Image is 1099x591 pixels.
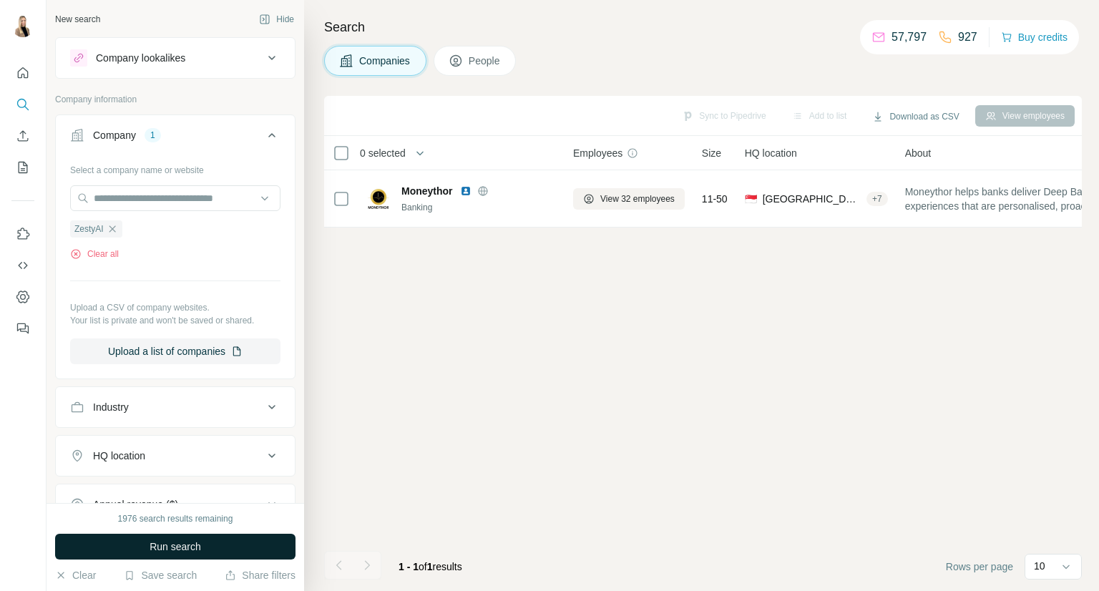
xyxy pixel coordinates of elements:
[11,14,34,37] img: Avatar
[1034,559,1045,573] p: 10
[862,106,969,127] button: Download as CSV
[600,192,675,205] span: View 32 employees
[11,92,34,117] button: Search
[70,248,119,260] button: Clear all
[11,221,34,247] button: Use Surfe on LinkedIn
[55,568,96,582] button: Clear
[56,487,295,522] button: Annual revenue ($)
[401,201,556,214] div: Banking
[399,561,462,572] span: results
[93,400,129,414] div: Industry
[56,41,295,75] button: Company lookalikes
[74,223,104,235] span: ZestyAI
[763,192,861,206] span: [GEOGRAPHIC_DATA], [GEOGRAPHIC_DATA]
[70,301,280,314] p: Upload a CSV of company websites.
[150,539,201,554] span: Run search
[745,146,797,160] span: HQ location
[324,17,1082,37] h4: Search
[905,146,932,160] span: About
[118,512,233,525] div: 1976 search results remaining
[419,561,427,572] span: of
[360,146,406,160] span: 0 selected
[367,187,390,210] img: Logo of Moneythor
[70,314,280,327] p: Your list is private and won't be saved or shared.
[11,123,34,149] button: Enrich CSV
[1001,27,1068,47] button: Buy credits
[946,560,1013,574] span: Rows per page
[573,146,622,160] span: Employees
[56,118,295,158] button: Company1
[702,146,721,160] span: Size
[892,29,927,46] p: 57,797
[56,390,295,424] button: Industry
[460,185,472,197] img: LinkedIn logo
[55,534,295,560] button: Run search
[55,13,100,26] div: New search
[11,316,34,341] button: Feedback
[401,184,453,198] span: Moneythor
[93,497,178,512] div: Annual revenue ($)
[145,129,161,142] div: 1
[55,93,295,106] p: Company information
[958,29,977,46] p: 927
[427,561,433,572] span: 1
[249,9,304,30] button: Hide
[399,561,419,572] span: 1 - 1
[359,54,411,68] span: Companies
[11,253,34,278] button: Use Surfe API
[93,128,136,142] div: Company
[124,568,197,582] button: Save search
[11,155,34,180] button: My lists
[745,192,757,206] span: 🇸🇬
[70,158,280,177] div: Select a company name or website
[702,192,728,206] span: 11-50
[866,192,888,205] div: + 7
[11,284,34,310] button: Dashboard
[11,60,34,86] button: Quick start
[93,449,145,463] div: HQ location
[96,51,185,65] div: Company lookalikes
[70,338,280,364] button: Upload a list of companies
[469,54,502,68] span: People
[225,568,295,582] button: Share filters
[573,188,685,210] button: View 32 employees
[56,439,295,473] button: HQ location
